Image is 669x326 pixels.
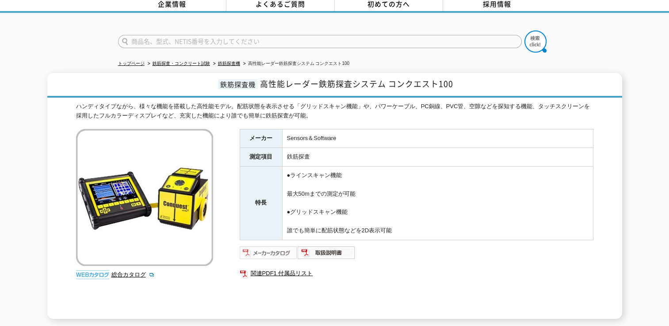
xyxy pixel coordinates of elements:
img: webカタログ [76,270,109,279]
a: 鉄筋探査機 [218,61,240,66]
a: メーカーカタログ [240,251,298,258]
a: 関連PDF1 付属品リスト [240,268,593,279]
th: 特長 [240,167,282,240]
td: ●ラインスキャン機能 最大50mまでの測定が可能 ●グリッドスキャン機能 誰でも簡単に配筋状態などを2D表示可能 [282,167,593,240]
img: メーカーカタログ [240,246,298,260]
a: 鉄筋探査・コンクリート試験 [153,61,210,66]
img: 取扱説明書 [298,246,356,260]
th: 測定項目 [240,148,282,167]
input: 商品名、型式、NETIS番号を入力してください [118,35,522,48]
img: btn_search.png [524,30,547,53]
li: 高性能レーダー鉄筋探査システム コンクエスト100 [241,59,349,68]
a: 総合カタログ [111,271,155,278]
a: トップページ [118,61,145,66]
a: 取扱説明書 [298,251,356,258]
img: 高性能レーダー鉄筋探査システム コンクエスト100 [76,129,213,266]
span: 鉄筋探査機 [218,79,258,89]
td: Sensors＆Software [282,129,593,148]
div: ハンディタイプながら、様々な機能を搭載した高性能モデル。配筋状態を表示させる「グリッドスキャン機能」や、パワーケーブル、PC銅線、PVC管、空隙などを探知する機能、タッチスクリーンを採用したフル... [76,102,593,121]
span: 高性能レーダー鉄筋探査システム コンクエスト100 [260,78,453,90]
td: 鉄筋探査 [282,148,593,167]
th: メーカー [240,129,282,148]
